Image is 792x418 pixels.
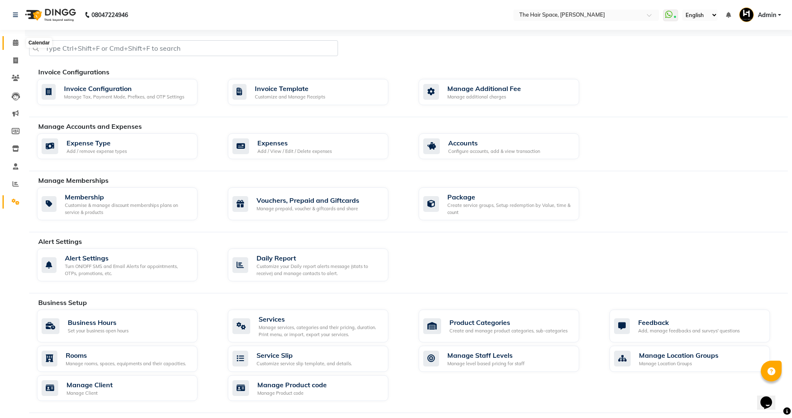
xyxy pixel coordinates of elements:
[37,248,215,281] a: Alert SettingsTurn ON/OFF SMS and Email Alerts for appointments, OTPs, promotions, etc.
[228,133,406,160] a: ExpensesAdd / View / Edit / Delete expenses
[609,346,788,372] a: Manage Location GroupsManage Location Groups
[37,310,215,342] a: Business HoursSet your business open hours
[257,138,332,148] div: Expenses
[419,346,597,372] a: Manage Staff LevelsManage level based pricing for staff
[448,148,540,155] div: Configure accounts, add & view transaction
[67,148,127,155] div: Add / remove expense types
[419,79,597,105] a: Manage Additional FeeManage additional charges
[419,310,597,342] a: Product CategoriesCreate and manage product categories, sub-categories
[449,327,567,334] div: Create and manage product categories, sub-categories
[64,93,184,101] div: Manage Tax, Payment Mode, Prefixes, and OTP Settings
[739,7,754,22] img: Admin
[228,79,406,105] a: Invoice TemplateCustomize and Manage Receipts
[67,390,113,397] div: Manage Client
[37,375,215,401] a: Manage ClientManage Client
[257,390,327,397] div: Manage Product code
[228,346,406,372] a: Service SlipCustomize service slip template, and details.
[29,40,338,56] input: Type Ctrl+Shift+F or Cmd+Shift+F to search
[65,253,191,263] div: Alert Settings
[255,93,325,101] div: Customize and Manage Receipts
[257,148,332,155] div: Add / View / Edit / Delete expenses
[449,317,567,327] div: Product Categories
[257,380,327,390] div: Manage Product code
[447,350,525,360] div: Manage Staff Levels
[68,327,128,334] div: Set your business open hours
[91,3,128,27] b: 08047224946
[447,192,572,202] div: Package
[447,360,525,367] div: Manage level based pricing for staff
[228,375,406,401] a: Manage Product codeManage Product code
[37,187,215,220] a: MembershipCustomise & manage discount memberships plans on service & products
[65,263,191,277] div: Turn ON/OFF SMS and Email Alerts for appointments, OTPs, promotions, etc.
[37,79,215,105] a: Invoice ConfigurationManage Tax, Payment Mode, Prefixes, and OTP Settings
[758,11,776,20] span: Admin
[638,327,740,334] div: Add, manage feedbacks and surveys' questions
[66,350,186,360] div: Rooms
[257,350,352,360] div: Service Slip
[257,253,382,263] div: Daily Report
[68,317,128,327] div: Business Hours
[21,3,78,27] img: logo
[65,192,191,202] div: Membership
[638,317,740,327] div: Feedback
[257,263,382,277] div: Customize your Daily report alerts message (stats to receive) and manage contacts to alert.
[757,385,784,410] iframe: chat widget
[228,248,406,281] a: Daily ReportCustomize your Daily report alerts message (stats to receive) and manage contacts to ...
[257,360,352,367] div: Customize service slip template, and details.
[257,195,359,205] div: Vouchers, Prepaid and Giftcards
[26,38,52,48] div: Calendar
[37,133,215,160] a: Expense TypeAdd / remove expense types
[255,84,325,93] div: Invoice Template
[639,360,718,367] div: Manage Location Groups
[228,310,406,342] a: ServicesManage services, categories and their pricing, duration. Print menu, or import, export yo...
[259,314,382,324] div: Services
[66,360,186,367] div: Manage rooms, spaces, equipments and their capacities.
[228,187,406,220] a: Vouchers, Prepaid and GiftcardsManage prepaid, voucher & giftcards and share
[448,138,540,148] div: Accounts
[257,205,359,212] div: Manage prepaid, voucher & giftcards and share
[639,350,718,360] div: Manage Location Groups
[447,84,521,93] div: Manage Additional Fee
[419,133,597,160] a: AccountsConfigure accounts, add & view transaction
[259,324,382,338] div: Manage services, categories and their pricing, duration. Print menu, or import, export your servi...
[67,380,113,390] div: Manage Client
[447,202,572,216] div: Create service groups, Setup redemption by Value, time & count
[64,84,184,93] div: Invoice Configuration
[67,138,127,148] div: Expense Type
[447,93,521,101] div: Manage additional charges
[37,346,215,372] a: RoomsManage rooms, spaces, equipments and their capacities.
[609,310,788,342] a: FeedbackAdd, manage feedbacks and surveys' questions
[419,187,597,220] a: PackageCreate service groups, Setup redemption by Value, time & count
[65,202,191,216] div: Customise & manage discount memberships plans on service & products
